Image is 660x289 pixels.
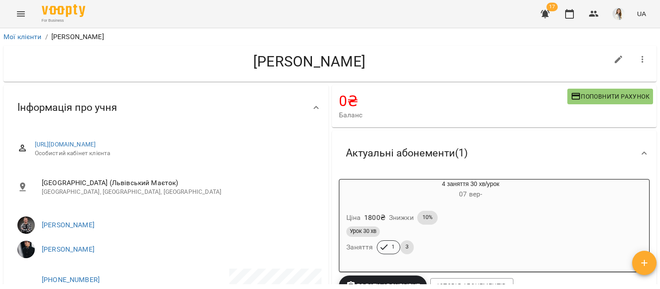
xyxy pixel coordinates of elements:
span: Особистий кабінет клієнта [35,149,315,158]
h6: Заняття [346,241,373,253]
a: [PERSON_NAME] [42,221,94,229]
span: Урок 30 хв [346,227,380,235]
img: abcb920824ed1c0b1cb573ad24907a7f.png [613,8,625,20]
span: 10% [417,213,438,221]
div: Інформація про учня [3,85,328,130]
span: Баланс [339,110,567,120]
span: For Business [42,18,85,23]
h6: Знижки [389,212,414,224]
p: [GEOGRAPHIC_DATA], [GEOGRAPHIC_DATA], [GEOGRAPHIC_DATA] [42,188,315,196]
span: 17 [546,3,558,11]
li: / [45,32,48,42]
button: 4 заняття 30 хв/урок07 вер- Ціна1800₴Знижки10%Урок 30 хвЗаняття13 [339,179,560,265]
button: UA [633,6,650,22]
p: [PERSON_NAME] [51,32,104,42]
button: Menu [10,3,31,24]
div: 4 заняття 30 хв/урок [381,179,560,200]
span: 07 вер - [459,190,482,198]
span: Інформація про учня [17,101,117,114]
a: [PHONE_NUMBER] [42,276,100,284]
span: [GEOGRAPHIC_DATA] (Львівський Маєток) [42,178,315,188]
img: Voopty Logo [42,4,85,17]
span: Актуальні абонементи ( 1 ) [346,146,468,160]
a: [URL][DOMAIN_NAME] [35,141,96,148]
h6: Ціна [346,212,361,224]
a: Мої клієнти [3,33,42,41]
h4: 0 ₴ [339,92,567,110]
h4: [PERSON_NAME] [10,53,608,70]
div: Актуальні абонементи(1) [332,131,657,176]
div: 4 заняття 30 хв/урок [339,179,381,200]
img: Максим [17,216,35,234]
button: Поповнити рахунок [567,89,653,104]
img: Вячеслав [17,241,35,258]
p: 1800 ₴ [364,213,385,223]
a: [PERSON_NAME] [42,245,94,253]
span: 3 [400,243,414,251]
span: Поповнити рахунок [571,91,650,102]
span: 1 [386,243,400,251]
span: UA [637,9,646,18]
nav: breadcrumb [3,32,657,42]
